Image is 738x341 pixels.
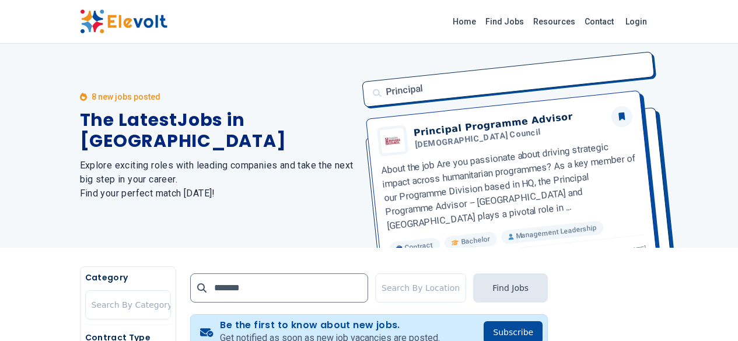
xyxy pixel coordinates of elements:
[448,12,481,31] a: Home
[618,10,654,33] a: Login
[481,12,529,31] a: Find Jobs
[529,12,580,31] a: Resources
[220,319,440,331] h4: Be the first to know about new jobs.
[92,91,160,103] p: 8 new jobs posted
[80,159,355,201] h2: Explore exciting roles with leading companies and take the next big step in your career. Find you...
[473,273,548,303] button: Find Jobs
[85,272,171,283] h5: Category
[580,12,618,31] a: Contact
[80,9,167,34] img: Elevolt
[80,110,355,152] h1: The Latest Jobs in [GEOGRAPHIC_DATA]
